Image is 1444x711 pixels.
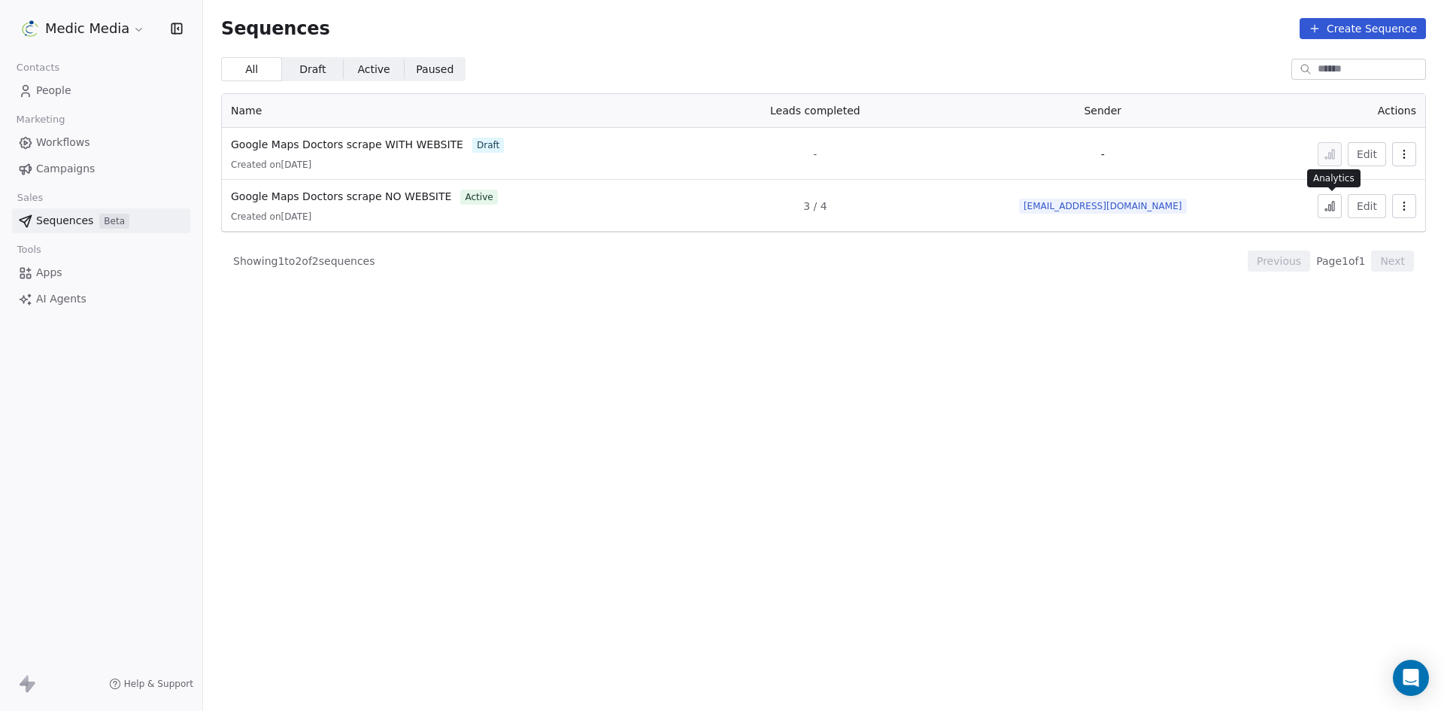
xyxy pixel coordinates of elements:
p: Analytics [1313,172,1355,184]
span: Beta [99,214,129,229]
a: SequencesBeta [12,208,190,233]
span: AI Agents [36,291,86,307]
span: Created on [DATE] [231,211,311,223]
a: Google Maps Doctors scrape NO WEBSITE [231,189,451,205]
span: [EMAIL_ADDRESS][DOMAIN_NAME] [1019,199,1187,214]
span: Sequences [221,18,330,39]
span: Draft [299,62,326,77]
span: Tools [11,239,47,261]
span: Actions [1378,105,1416,117]
button: Create Sequence [1300,18,1426,39]
span: Showing 1 to 2 of 2 sequences [233,254,375,269]
a: Help & Support [109,678,193,690]
span: Apps [36,265,62,281]
span: Paused [416,62,454,77]
a: Campaigns [12,156,190,181]
button: Next [1371,251,1414,272]
span: - [1101,148,1105,160]
span: Sequences [36,213,93,229]
span: Leads completed [770,105,860,117]
span: Contacts [10,56,66,79]
span: Google Maps Doctors scrape WITH WEBSITE [231,138,463,150]
img: Logoicon.png [21,20,39,38]
button: Edit [1348,142,1386,166]
span: draft [472,138,504,153]
button: Previous [1248,251,1310,272]
span: Workflows [36,135,90,150]
span: Marketing [10,108,71,131]
span: Medic Media [45,19,129,38]
span: Created on [DATE] [231,159,311,171]
span: 3 / 4 [803,199,827,214]
a: Workflows [12,130,190,155]
span: Sales [11,187,50,209]
span: Page 1 of 1 [1316,254,1365,269]
span: active [460,190,497,205]
span: Campaigns [36,161,95,177]
button: Medic Media [18,16,148,41]
span: People [36,83,71,99]
span: Name [231,105,262,117]
a: Google Maps Doctors scrape WITH WEBSITE [231,137,463,153]
span: - [813,147,817,162]
span: Sender [1084,105,1121,117]
a: Apps [12,260,190,285]
span: Google Maps Doctors scrape NO WEBSITE [231,190,451,202]
span: Help & Support [124,678,193,690]
span: Active [357,62,390,77]
div: Open Intercom Messenger [1393,660,1429,696]
a: People [12,78,190,103]
a: AI Agents [12,287,190,311]
button: Edit [1348,194,1386,218]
